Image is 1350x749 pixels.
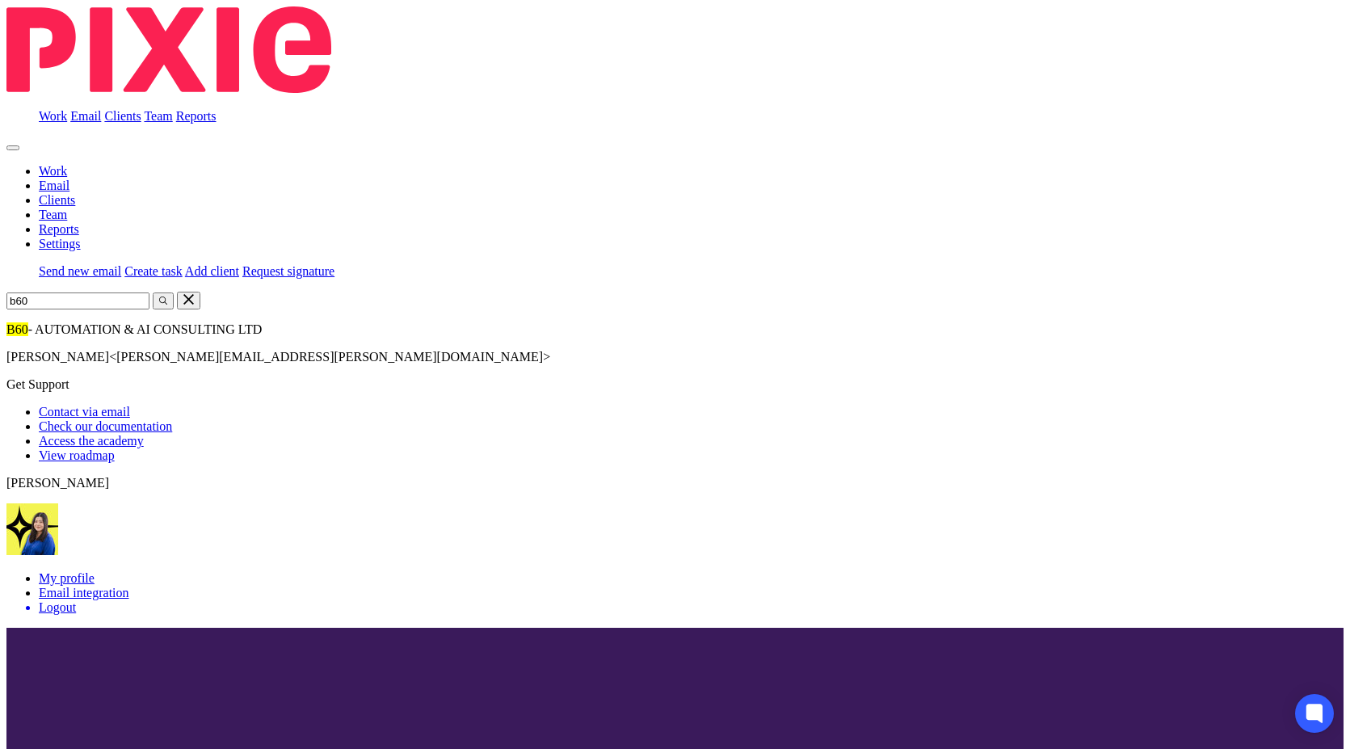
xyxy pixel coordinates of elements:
[242,264,334,278] a: Request signature
[39,193,75,207] a: Clients
[6,476,1344,490] p: [PERSON_NAME]
[39,179,69,192] a: Email
[144,109,172,123] a: Team
[39,571,95,585] a: My profile
[176,109,217,123] a: Reports
[185,264,239,278] a: Add client
[6,377,69,391] span: Get Support
[124,264,183,278] a: Create task
[6,292,149,309] input: Search
[6,350,109,364] span: [PERSON_NAME]
[6,322,28,336] mark: B60
[6,322,262,336] span: - AUTOMATION & AI CONSULTING LTD
[177,292,200,309] button: Clear
[39,419,172,433] a: Check our documentation
[39,405,130,419] a: Contact via email
[39,586,129,600] a: Email integration
[39,164,67,178] a: Work
[39,264,121,278] a: Send new email
[104,109,141,123] a: Clients
[39,600,76,614] span: Logout
[70,109,101,123] a: Email
[6,6,331,93] img: Pixie
[39,222,79,236] a: Reports
[39,237,81,250] a: Settings
[153,292,174,309] button: Search
[6,503,58,555] img: Bobo-Starbridge%201.jpg
[39,208,67,221] a: Team
[39,434,144,448] a: Access the academy
[39,600,1344,615] a: Logout
[39,448,115,462] a: View roadmap
[39,109,67,123] a: Work
[6,350,1344,364] p: < >
[116,350,543,364] span: [PERSON_NAME][EMAIL_ADDRESS][PERSON_NAME][DOMAIN_NAME]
